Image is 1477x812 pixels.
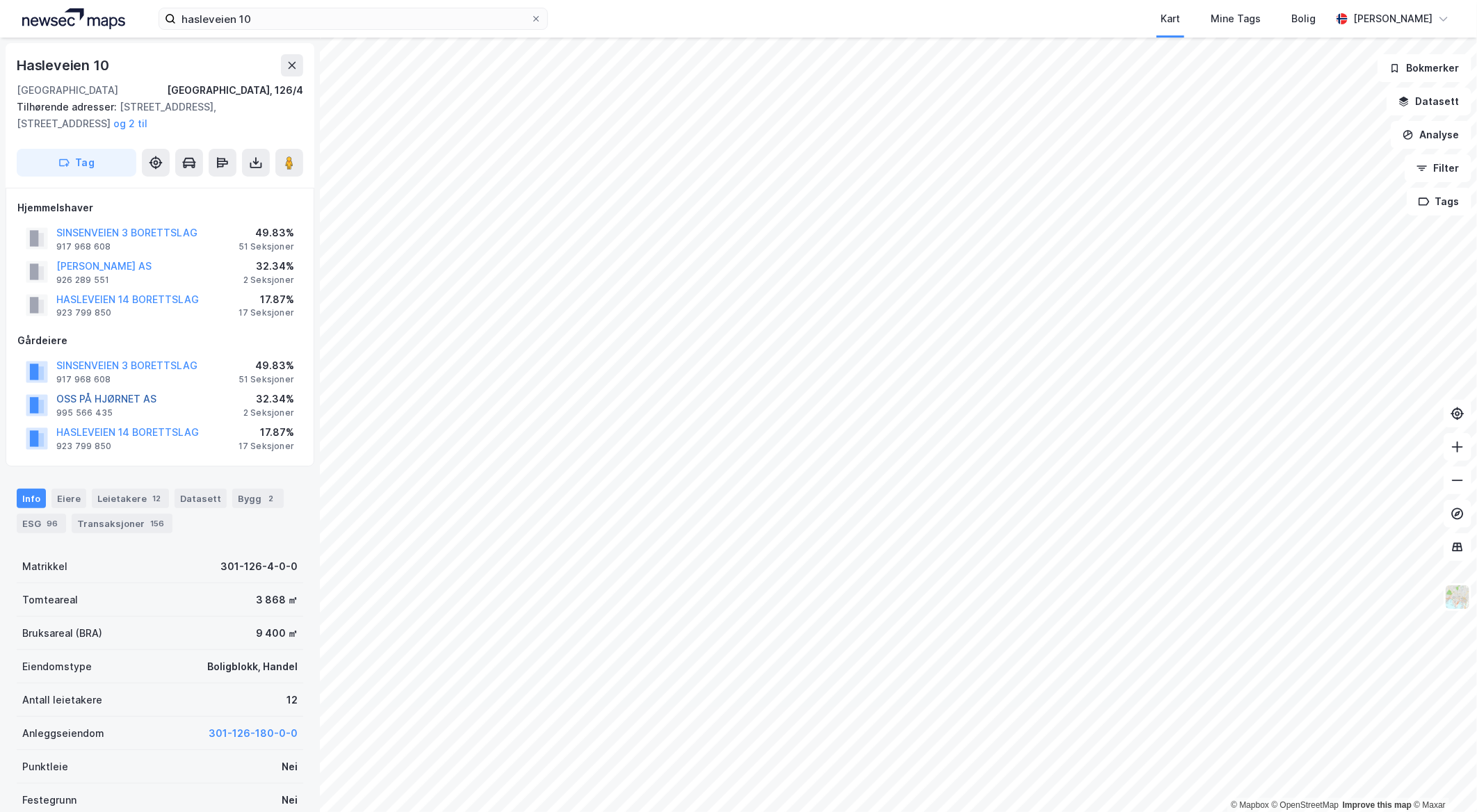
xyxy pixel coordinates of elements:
[239,374,294,385] div: 51 Seksjoner
[243,258,294,275] div: 32.34%
[56,374,111,385] div: 917 968 608
[17,489,46,508] div: Info
[22,625,102,642] div: Bruksareal (BRA)
[239,241,294,252] div: 51 Seksjoner
[17,101,120,113] span: Tilhørende adresser:
[207,658,298,675] div: Boligblokk, Handel
[1291,10,1316,27] div: Bolig
[264,492,278,505] div: 2
[239,307,294,318] div: 17 Seksjoner
[232,489,284,508] div: Bygg
[209,725,298,742] button: 301-126-180-0-0
[1391,121,1471,149] button: Analyse
[22,592,78,608] div: Tomteareal
[22,558,67,575] div: Matrikkel
[1387,88,1471,115] button: Datasett
[243,391,294,407] div: 32.34%
[1211,10,1261,27] div: Mine Tags
[56,275,109,286] div: 926 289 551
[239,225,294,241] div: 49.83%
[147,517,167,530] div: 156
[22,8,125,29] img: logo.a4113a55bc3d86da70a041830d287a7e.svg
[282,758,298,775] div: Nei
[17,149,136,177] button: Tag
[1272,800,1339,810] a: OpenStreetMap
[17,54,111,76] div: Hasleveien 10
[1407,745,1477,812] iframe: Chat Widget
[1231,800,1269,810] a: Mapbox
[220,558,298,575] div: 301-126-4-0-0
[256,625,298,642] div: 9 400 ㎡
[1405,154,1471,182] button: Filter
[22,792,76,809] div: Festegrunn
[282,792,298,809] div: Nei
[56,441,111,452] div: 923 799 850
[44,517,60,530] div: 96
[243,275,294,286] div: 2 Seksjoner
[239,357,294,374] div: 49.83%
[1444,584,1471,610] img: Z
[56,407,113,419] div: 995 566 435
[239,291,294,308] div: 17.87%
[176,8,531,29] input: Søk på adresse, matrikkel, gårdeiere, leietakere eller personer
[167,82,303,99] div: [GEOGRAPHIC_DATA], 126/4
[1407,745,1477,812] div: Kontrollprogram for chat
[150,492,163,505] div: 12
[56,241,111,252] div: 917 968 608
[175,489,227,508] div: Datasett
[17,514,66,533] div: ESG
[72,514,172,533] div: Transaksjoner
[256,592,298,608] div: 3 868 ㎡
[239,424,294,441] div: 17.87%
[286,692,298,708] div: 12
[17,332,302,349] div: Gårdeiere
[1161,10,1180,27] div: Kart
[56,307,111,318] div: 923 799 850
[1378,54,1471,82] button: Bokmerker
[22,725,104,742] div: Anleggseiendom
[22,658,92,675] div: Eiendomstype
[17,82,118,99] div: [GEOGRAPHIC_DATA]
[22,758,68,775] div: Punktleie
[243,407,294,419] div: 2 Seksjoner
[22,692,102,708] div: Antall leietakere
[92,489,169,508] div: Leietakere
[17,200,302,216] div: Hjemmelshaver
[239,441,294,452] div: 17 Seksjoner
[1343,800,1412,810] a: Improve this map
[17,99,292,132] div: [STREET_ADDRESS], [STREET_ADDRESS]
[1353,10,1432,27] div: [PERSON_NAME]
[51,489,86,508] div: Eiere
[1407,188,1471,216] button: Tags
